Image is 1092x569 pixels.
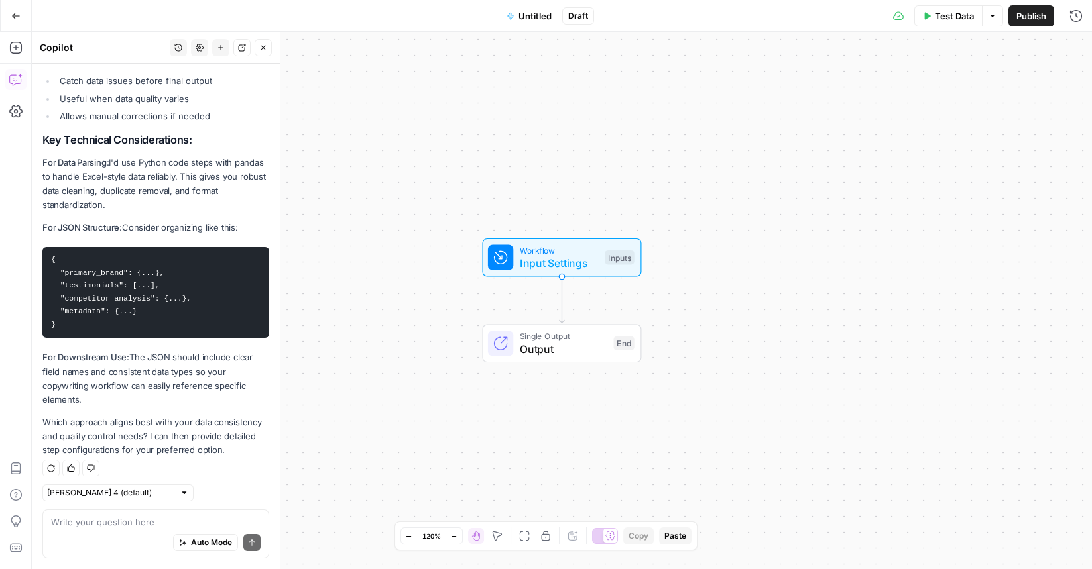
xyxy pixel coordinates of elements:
[520,255,599,271] span: Input Settings
[629,530,648,542] span: Copy
[42,134,269,146] h2: Key Technical Considerations:
[605,250,634,265] div: Inputs
[568,10,588,22] span: Draft
[40,41,166,54] div: Copilot
[1008,5,1054,26] button: Publish
[42,156,269,212] p: I'd use Python code steps with pandas to handle Excel-style data reliably. This gives you robust ...
[914,5,982,26] button: Test Data
[439,325,686,363] div: Single OutputOutputEnd
[51,256,191,329] code: { "primary_brand": {...}, "testimonials": [...], "competitor_analysis": {...}, "metadata": {...} }
[623,527,654,544] button: Copy
[47,486,174,499] input: Claude Sonnet 4 (default)
[1016,9,1046,23] span: Publish
[42,157,109,168] strong: For Data Parsing:
[42,222,122,233] strong: For JSON Structure:
[520,244,599,256] span: Workflow
[173,534,238,551] button: Auto Mode
[614,336,635,351] div: End
[664,530,686,542] span: Paste
[191,537,232,548] span: Auto Mode
[560,277,564,323] g: Edge from start to end
[520,341,607,357] span: Output
[439,238,686,277] div: WorkflowInput SettingsInputs
[56,92,269,105] li: Useful when data quality varies
[42,350,269,407] p: The JSON should include clear field names and consistent data types so your copywriting workflow ...
[499,5,560,26] button: Untitled
[42,352,129,362] strong: For Downstream Use:
[518,9,552,23] span: Untitled
[56,109,269,123] li: Allows manual corrections if needed
[422,531,441,541] span: 120%
[56,74,269,87] li: Catch data issues before final output
[659,527,692,544] button: Paste
[42,221,269,234] p: Consider organizing like this:
[42,415,269,457] p: Which approach aligns best with your data consistency and quality control needs? I can then provi...
[935,9,974,23] span: Test Data
[520,330,607,342] span: Single Output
